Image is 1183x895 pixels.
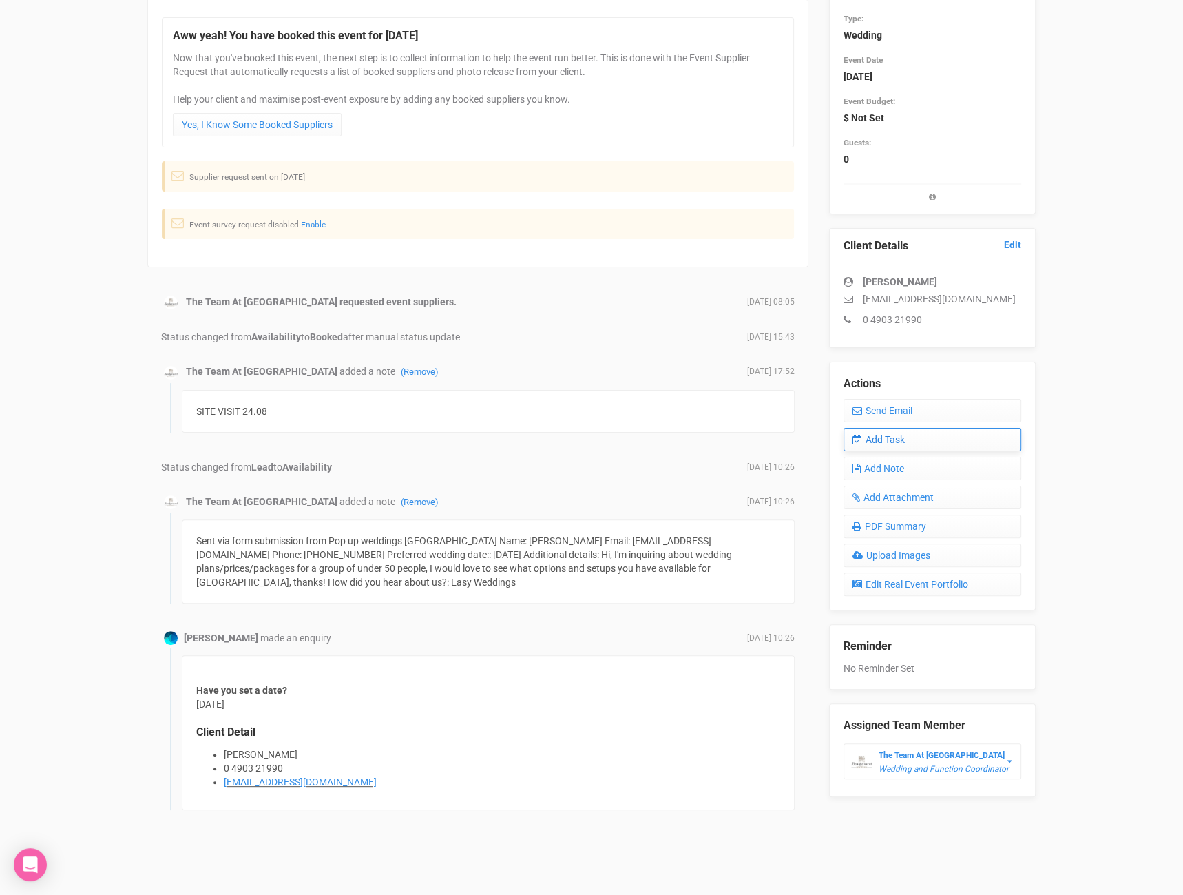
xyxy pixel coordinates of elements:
[851,752,872,772] img: BGLogo.jpg
[747,462,795,473] span: [DATE] 10:26
[164,296,178,309] img: BGLogo.jpg
[844,14,863,23] small: Type:
[844,457,1021,480] a: Add Note
[844,96,895,106] small: Event Budget:
[251,331,301,342] strong: Availability
[844,292,1021,306] p: [EMAIL_ADDRESS][DOMAIN_NAME]
[182,519,795,604] div: Sent via form submission from Pop up weddings [GEOGRAPHIC_DATA] Name: [PERSON_NAME] Email: [EMAIL...
[186,366,337,377] strong: The Team At [GEOGRAPHIC_DATA]
[747,296,795,308] span: [DATE] 08:05
[182,655,795,810] div: [DATE]
[844,639,1021,655] legend: Reminder
[186,496,337,507] strong: The Team At [GEOGRAPHIC_DATA]
[844,486,1021,509] a: Add Attachment
[189,172,305,182] small: Supplier request sent on [DATE]
[844,376,1021,392] legend: Actions
[224,776,377,788] a: [EMAIL_ADDRESS][DOMAIN_NAME]
[747,496,795,508] span: [DATE] 10:26
[844,154,849,165] strong: 0
[161,331,460,342] span: Status changed from to after manual status update
[401,367,439,377] a: (Remove)
[301,220,326,229] a: Enable
[260,632,331,644] span: made an enquiry
[164,495,178,509] img: BGLogo.jpg
[164,631,178,645] img: Profile Image
[844,515,1021,538] a: PDF Summary
[196,685,287,696] strong: Have you set a date?
[224,761,780,775] li: 0 4903 21990
[844,71,872,82] strong: [DATE]
[173,113,342,136] a: Yes, I Know Some Booked Suppliers
[844,55,883,65] small: Event Date
[879,764,1009,774] em: Wedding and Function Coordinator
[282,462,332,473] strong: Availability
[747,632,795,644] span: [DATE] 10:26
[844,743,1021,779] button: The Team At [GEOGRAPHIC_DATA] Wedding and Function Coordinator
[747,331,795,343] span: [DATE] 15:43
[173,28,783,44] legend: Aww yeah! You have booked this event for [DATE]
[401,497,439,507] a: (Remove)
[844,718,1021,734] legend: Assigned Team Member
[844,399,1021,422] a: Send Email
[251,462,273,473] strong: Lead
[189,220,326,229] small: Event survey request disabled.
[863,276,937,287] strong: [PERSON_NAME]
[844,138,871,147] small: Guests:
[14,848,47,881] div: Open Intercom Messenger
[339,296,457,307] strong: requested event suppliers.
[339,496,439,507] span: added a note
[747,366,795,378] span: [DATE] 17:52
[173,51,783,106] p: Now that you've booked this event, the next step is to collect information to help the event run ...
[844,313,1021,327] p: 0 4903 21990
[844,544,1021,567] a: Upload Images
[339,366,439,377] span: added a note
[844,573,1021,596] a: Edit Real Event Portfolio
[844,112,884,123] strong: $ Not Set
[184,632,258,644] strong: [PERSON_NAME]
[844,30,882,41] strong: Wedding
[1004,238,1021,251] a: Edit
[164,366,178,380] img: BGLogo.jpg
[182,390,795,433] div: SITE VISIT 24.08
[844,625,1021,675] div: No Reminder Set
[224,748,780,761] li: [PERSON_NAME]
[186,296,337,307] strong: The Team At [GEOGRAPHIC_DATA]
[844,428,1021,451] a: Add Task
[879,750,1005,760] strong: The Team At [GEOGRAPHIC_DATA]
[310,331,343,342] strong: Booked
[196,725,780,741] legend: Client Detail
[161,462,332,473] span: Status changed from to
[844,238,1021,254] legend: Client Details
